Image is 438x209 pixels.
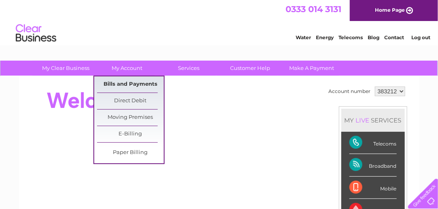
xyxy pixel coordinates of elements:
[349,177,397,199] div: Mobile
[341,109,405,132] div: MY SERVICES
[349,132,397,154] div: Telecoms
[97,145,164,161] a: Paper Billing
[155,61,222,76] a: Services
[15,21,57,46] img: logo.png
[354,116,371,124] div: LIVE
[316,34,334,40] a: Energy
[339,34,363,40] a: Telecoms
[28,4,410,39] div: Clear Business is a trading name of Verastar Limited (registered in [GEOGRAPHIC_DATA] No. 3667643...
[97,126,164,142] a: E-Billing
[349,154,397,176] div: Broadband
[97,93,164,109] a: Direct Debit
[94,61,161,76] a: My Account
[217,61,284,76] a: Customer Help
[327,84,373,98] td: Account number
[97,110,164,126] a: Moving Premises
[296,34,311,40] a: Water
[32,61,99,76] a: My Clear Business
[384,34,404,40] a: Contact
[368,34,379,40] a: Blog
[278,61,345,76] a: Make A Payment
[411,34,430,40] a: Log out
[286,4,341,14] a: 0333 014 3131
[97,76,164,93] a: Bills and Payments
